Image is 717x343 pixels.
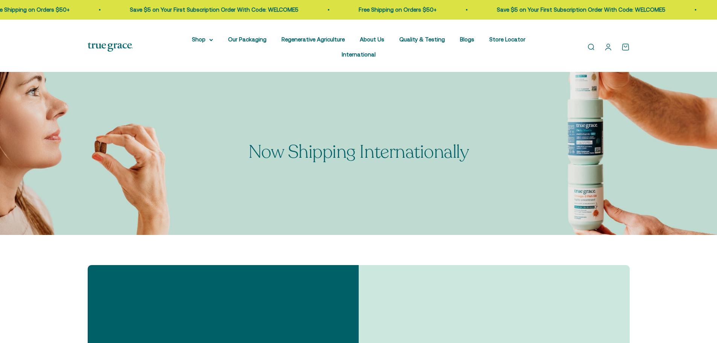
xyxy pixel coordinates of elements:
[228,36,266,43] a: Our Packaging
[248,140,469,164] split-lines: Now Shipping Internationally
[192,35,213,44] summary: Shop
[460,36,474,43] a: Blogs
[130,5,298,14] p: Save $5 on Your First Subscription Order With Code: WELCOME5
[282,36,345,43] a: Regenerative Agriculture
[399,36,445,43] a: Quality & Testing
[497,5,665,14] p: Save $5 on Your First Subscription Order With Code: WELCOME5
[489,36,525,43] a: Store Locator
[342,51,376,58] a: International
[360,36,384,43] a: About Us
[359,6,437,13] a: Free Shipping on Orders $50+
